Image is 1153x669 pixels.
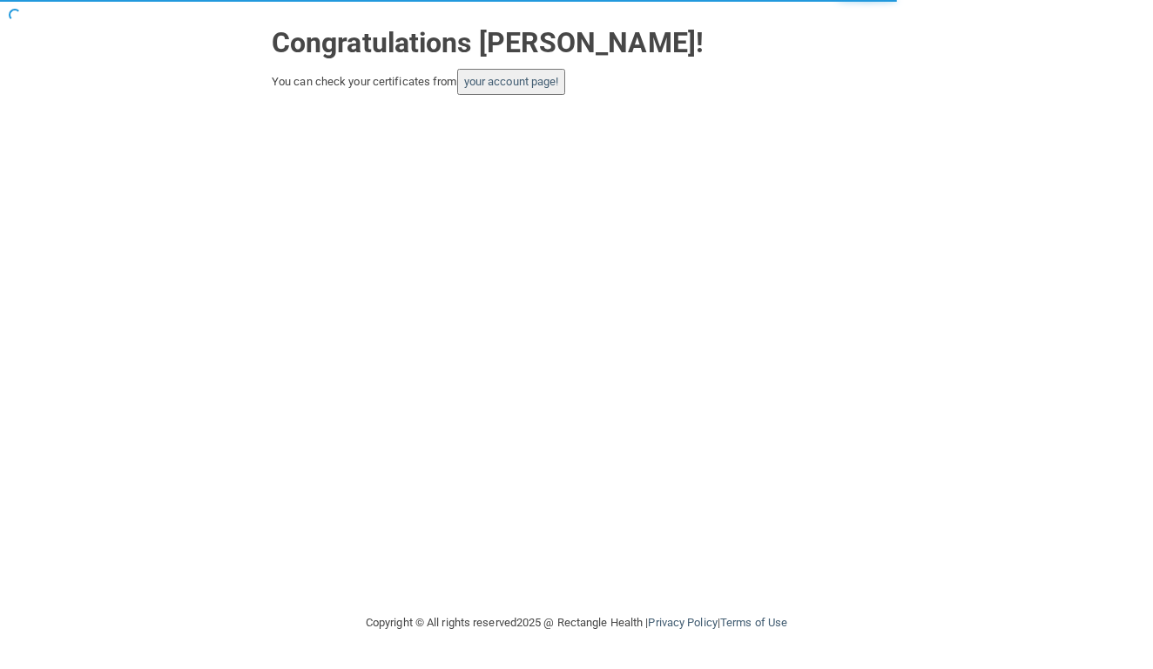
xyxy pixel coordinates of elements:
strong: Congratulations [PERSON_NAME]! [272,26,704,59]
a: Terms of Use [720,616,787,629]
a: Privacy Policy [648,616,717,629]
div: Copyright © All rights reserved 2025 @ Rectangle Health | | [259,595,894,651]
div: You can check your certificates from [272,69,881,95]
button: your account page! [457,69,566,95]
a: your account page! [464,75,559,88]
